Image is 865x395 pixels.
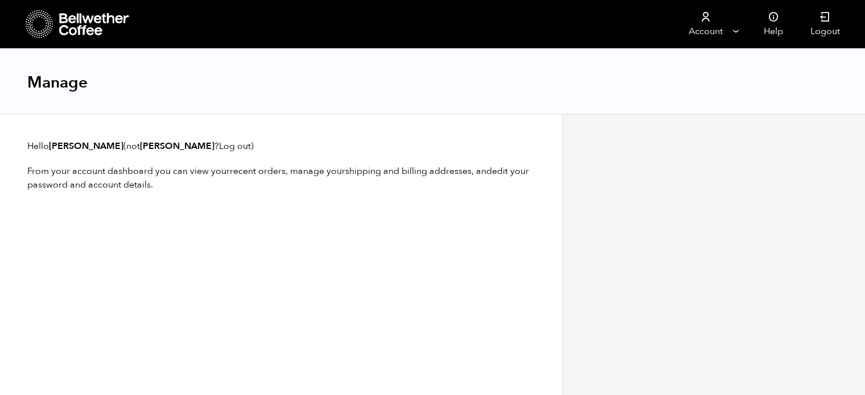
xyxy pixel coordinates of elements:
[49,140,123,152] strong: [PERSON_NAME]
[219,140,251,152] a: Log out
[345,165,471,177] a: shipping and billing addresses
[27,139,535,153] p: Hello (not ? )
[230,165,285,177] a: recent orders
[27,72,88,93] h1: Manage
[27,164,535,192] p: From your account dashboard you can view your , manage your , and .
[140,140,214,152] strong: [PERSON_NAME]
